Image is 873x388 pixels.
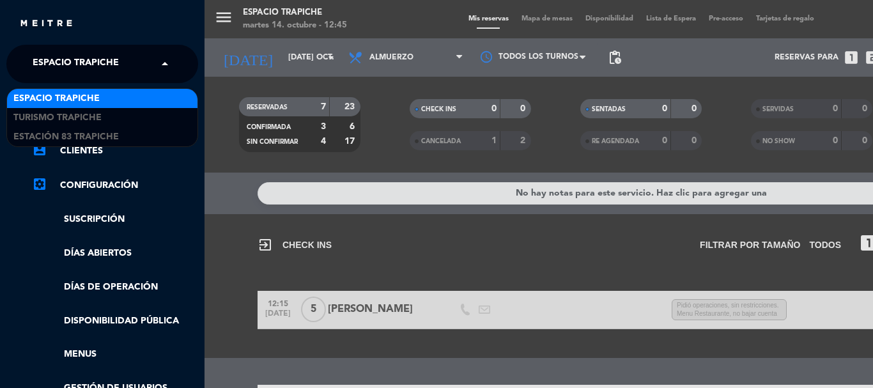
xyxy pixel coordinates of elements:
[32,280,198,295] a: Días de Operación
[32,176,47,192] i: settings_applications
[13,130,119,144] span: Estación 83 Trapiche
[32,347,198,362] a: Menus
[32,212,198,227] a: Suscripción
[32,143,198,159] a: Clientes
[32,142,47,157] i: account_box
[13,91,100,106] span: Espacio Trapiche
[33,50,119,77] span: Espacio Trapiche
[32,246,198,261] a: Días abiertos
[13,111,102,125] span: Turismo Trapiche
[32,178,198,193] a: Configuración
[32,314,198,329] a: Disponibilidad pública
[19,19,73,29] img: MEITRE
